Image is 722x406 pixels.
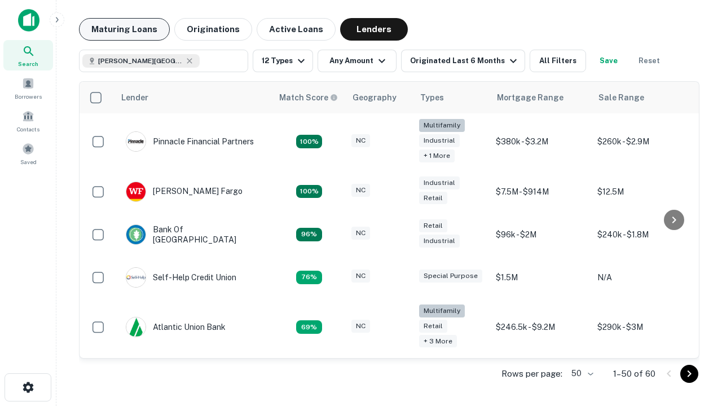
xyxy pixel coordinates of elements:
div: Matching Properties: 11, hasApolloMatch: undefined [296,271,322,284]
span: Search [18,59,38,68]
div: Matching Properties: 14, hasApolloMatch: undefined [296,228,322,241]
a: Search [3,40,53,70]
th: Geography [346,82,413,113]
button: Originations [174,18,252,41]
img: capitalize-icon.png [18,9,39,32]
span: [PERSON_NAME][GEOGRAPHIC_DATA], [GEOGRAPHIC_DATA] [98,56,183,66]
div: Special Purpose [419,270,482,283]
span: Saved [20,157,37,166]
div: [PERSON_NAME] Fargo [126,182,243,202]
th: Capitalize uses an advanced AI algorithm to match your search with the best lender. The match sco... [272,82,346,113]
img: picture [126,317,146,337]
h6: Match Score [279,91,336,104]
div: NC [351,270,370,283]
div: Capitalize uses an advanced AI algorithm to match your search with the best lender. The match sco... [279,91,338,104]
div: Geography [353,91,397,104]
span: Contacts [17,125,39,134]
div: Industrial [419,134,460,147]
div: Retail [419,192,447,205]
button: Maturing Loans [79,18,170,41]
th: Lender [115,82,272,113]
div: Mortgage Range [497,91,563,104]
a: Borrowers [3,73,53,103]
button: Any Amount [318,50,397,72]
div: Multifamily [419,304,465,317]
div: Multifamily [419,119,465,132]
div: Industrial [419,235,460,248]
th: Types [413,82,490,113]
div: Bank Of [GEOGRAPHIC_DATA] [126,224,261,245]
div: + 1 more [419,149,455,162]
img: picture [126,268,146,287]
div: Industrial [419,176,460,189]
span: Borrowers [15,92,42,101]
a: Saved [3,138,53,169]
button: Lenders [340,18,408,41]
iframe: Chat Widget [666,280,722,334]
button: All Filters [530,50,586,72]
p: 1–50 of 60 [613,367,655,381]
td: $1.5M [490,256,592,299]
button: Originated Last 6 Months [401,50,525,72]
div: Atlantic Union Bank [126,317,226,337]
div: + 3 more [419,335,457,348]
td: $290k - $3M [592,299,693,356]
p: Rows per page: [501,367,562,381]
td: N/A [592,256,693,299]
div: Retail [419,320,447,333]
button: Go to next page [680,365,698,383]
button: Reset [631,50,667,72]
button: Save your search to get updates of matches that match your search criteria. [591,50,627,72]
div: NC [351,184,370,197]
div: Types [420,91,444,104]
td: $7.5M - $914M [490,170,592,213]
a: Contacts [3,105,53,136]
div: Matching Properties: 10, hasApolloMatch: undefined [296,320,322,334]
th: Mortgage Range [490,82,592,113]
div: NC [351,134,370,147]
div: Self-help Credit Union [126,267,236,288]
div: Matching Properties: 15, hasApolloMatch: undefined [296,185,322,198]
img: picture [126,225,146,244]
td: $12.5M [592,170,693,213]
div: 50 [567,365,595,382]
div: Sale Range [598,91,644,104]
td: $380k - $3.2M [490,113,592,170]
td: $96k - $2M [490,213,592,256]
td: $260k - $2.9M [592,113,693,170]
img: picture [126,132,146,151]
div: Retail [419,219,447,232]
div: Pinnacle Financial Partners [126,131,254,152]
div: Lender [121,91,148,104]
div: NC [351,320,370,333]
td: $240k - $1.8M [592,213,693,256]
div: Originated Last 6 Months [410,54,520,68]
button: Active Loans [257,18,336,41]
img: picture [126,182,146,201]
div: NC [351,227,370,240]
div: Matching Properties: 26, hasApolloMatch: undefined [296,135,322,148]
button: 12 Types [253,50,313,72]
th: Sale Range [592,82,693,113]
td: $246.5k - $9.2M [490,299,592,356]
